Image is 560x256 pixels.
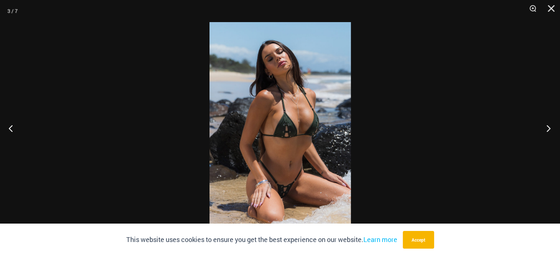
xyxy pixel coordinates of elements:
img: Link Army 3070 Tri Top 4580 Micro 06 [209,22,351,234]
div: 3 / 7 [7,6,18,17]
p: This website uses cookies to ensure you get the best experience on our website. [126,234,397,245]
a: Learn more [363,235,397,244]
button: Accept [403,231,434,249]
button: Next [532,110,560,147]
